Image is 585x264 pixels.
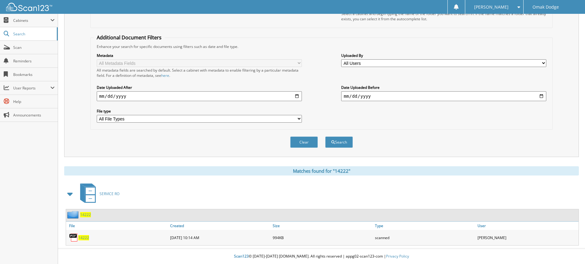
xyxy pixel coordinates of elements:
[76,182,119,206] a: SERVICE RO
[6,3,52,11] img: scan123-logo-white.svg
[476,231,579,244] div: [PERSON_NAME]
[373,222,476,230] a: Type
[97,91,302,101] input: start
[80,212,91,217] a: 14222
[66,222,169,230] a: File
[169,231,271,244] div: [DATE] 10:14 AM
[78,235,89,240] a: 14222
[58,249,585,264] div: © [DATE]-[DATE] [DOMAIN_NAME]. All rights reserved | appg02-scan123-com |
[97,108,302,114] label: File type
[97,68,302,78] div: All metadata fields are searched by default. Select a cabinet with metadata to enable filtering b...
[13,112,55,118] span: Announcements
[532,5,559,9] span: Omak Dodge
[13,31,54,37] span: Search
[386,254,409,259] a: Privacy Policy
[341,85,546,90] label: Date Uploaded Before
[13,72,55,77] span: Bookmarks
[13,58,55,64] span: Reminders
[97,53,302,58] label: Metadata
[325,136,353,148] button: Search
[341,91,546,101] input: end
[341,11,546,22] div: Select a cabinet and begin typing the name of the folder you want to search in. If the name match...
[13,45,55,50] span: Scan
[99,191,119,196] span: SERVICE RO
[64,166,579,175] div: Matches found for "14222"
[169,222,271,230] a: Created
[234,254,249,259] span: Scan123
[13,85,50,91] span: User Reports
[373,231,476,244] div: scanned
[94,44,549,49] div: Enhance your search for specific documents using filters such as date and file type.
[290,136,318,148] button: Clear
[69,233,78,242] img: PDF.png
[474,5,509,9] span: [PERSON_NAME]
[161,73,169,78] a: here
[341,53,546,58] label: Uploaded By
[554,234,585,264] iframe: Chat Widget
[67,211,80,219] img: folder2.png
[13,99,55,104] span: Help
[271,222,374,230] a: Size
[271,231,374,244] div: 994KB
[97,85,302,90] label: Date Uploaded After
[13,18,50,23] span: Cabinets
[94,34,165,41] legend: Additional Document Filters
[476,222,579,230] a: User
